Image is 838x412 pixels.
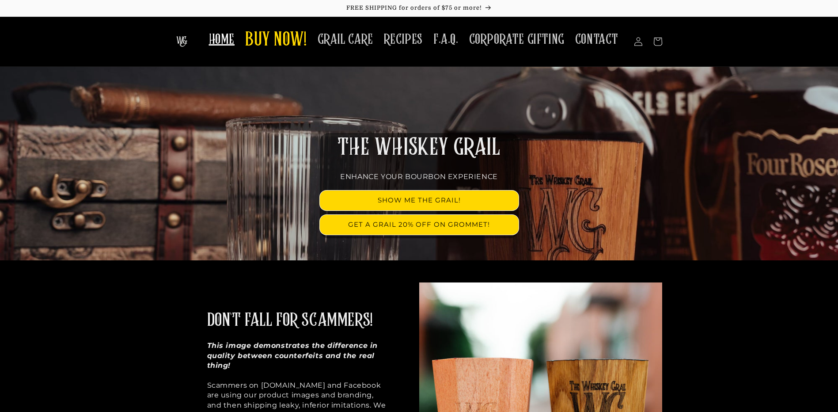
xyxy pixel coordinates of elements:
span: CONTACT [575,31,618,48]
span: HOME [209,31,235,48]
img: The Whiskey Grail [176,36,187,47]
a: CORPORATE GIFTING [464,26,570,53]
span: BUY NOW! [245,28,307,53]
a: BUY NOW! [240,23,312,58]
strong: This image demonstrates the difference in quality between counterfeits and the real thing! [207,341,378,370]
span: GRAIL CARE [318,31,373,48]
a: SHOW ME THE GRAIL! [320,191,519,210]
a: F.A.Q. [428,26,464,53]
span: CORPORATE GIFTING [469,31,565,48]
a: GET A GRAIL 20% OFF ON GROMMET! [320,215,519,235]
a: CONTACT [570,26,624,53]
span: THE WHISKEY GRAIL [337,136,500,159]
p: FREE SHIPPING for orders of $75 or more! [9,4,829,12]
span: RECIPES [384,31,423,48]
a: HOME [204,26,240,53]
h2: DON'T FALL FOR SCAMMERS! [207,309,373,332]
span: F.A.Q. [433,31,459,48]
a: RECIPES [379,26,428,53]
a: GRAIL CARE [312,26,379,53]
span: ENHANCE YOUR BOURBON EXPERIENCE [340,172,498,181]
